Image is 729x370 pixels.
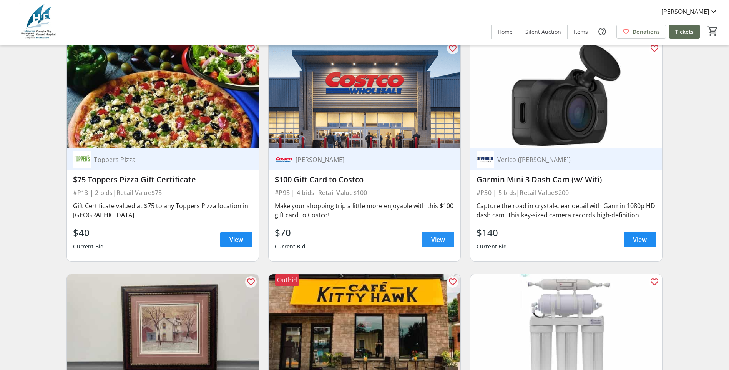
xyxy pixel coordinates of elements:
a: Tickets [669,25,700,39]
div: Current Bid [73,240,104,253]
div: Toppers Pizza [91,156,243,163]
div: #P30 | 5 bids | Retail Value $200 [477,187,656,198]
div: Gift Certificate valued at $75 to any Toppers Pizza location in [GEOGRAPHIC_DATA]! [73,201,252,220]
img: $100 Gift Card to Costco [269,41,460,149]
img: $75 Toppers Pizza Gift Certificate [67,41,259,149]
div: Current Bid [275,240,306,253]
div: #P13 | 2 bids | Retail Value $75 [73,187,252,198]
div: Make your shopping trip a little more enjoyable with this $100 gift card to Costco! [275,201,454,220]
mat-icon: favorite_outline [650,277,659,287]
a: Items [568,25,594,39]
div: $100 Gift Card to Costco [275,175,454,184]
div: #P95 | 4 bids | Retail Value $100 [275,187,454,198]
div: Outbid [275,274,299,286]
mat-icon: favorite_outline [448,44,457,53]
span: Items [574,28,588,36]
a: Donations [616,25,666,39]
div: Garmin Mini 3 Dash Cam (w/ Wifi) [477,175,656,184]
img: Georgian Bay General Hospital Foundation's Logo [5,3,73,42]
a: Home [492,25,519,39]
button: Cart [706,24,720,38]
button: [PERSON_NAME] [655,5,724,18]
img: Garmin Mini 3 Dash Cam (w/ Wifi) [470,41,662,149]
img: Costco Barrie [275,151,292,168]
div: $70 [275,226,306,240]
mat-icon: favorite_outline [650,44,659,53]
img: Verico (Martin Marshall) [477,151,494,168]
a: View [422,232,454,247]
a: View [220,232,252,247]
span: View [633,235,647,244]
a: Silent Auction [519,25,567,39]
span: Donations [633,28,660,36]
div: Capture the road in crystal-clear detail with Garmin 1080p HD dash cam. This key-sized camera rec... [477,201,656,220]
mat-icon: favorite_outline [246,277,256,287]
span: View [229,235,243,244]
span: Home [498,28,513,36]
div: Verico ([PERSON_NAME]) [494,156,647,163]
div: $140 [477,226,507,240]
div: $40 [73,226,104,240]
mat-icon: favorite_outline [448,277,457,287]
a: View [624,232,656,247]
div: [PERSON_NAME] [292,156,445,163]
img: Toppers Pizza [73,151,91,168]
button: Help [594,24,610,39]
div: Current Bid [477,240,507,253]
span: Silent Auction [525,28,561,36]
mat-icon: favorite_outline [246,44,256,53]
div: $75 Toppers Pizza Gift Certificate [73,175,252,184]
span: [PERSON_NAME] [661,7,709,16]
span: View [431,235,445,244]
span: Tickets [675,28,694,36]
